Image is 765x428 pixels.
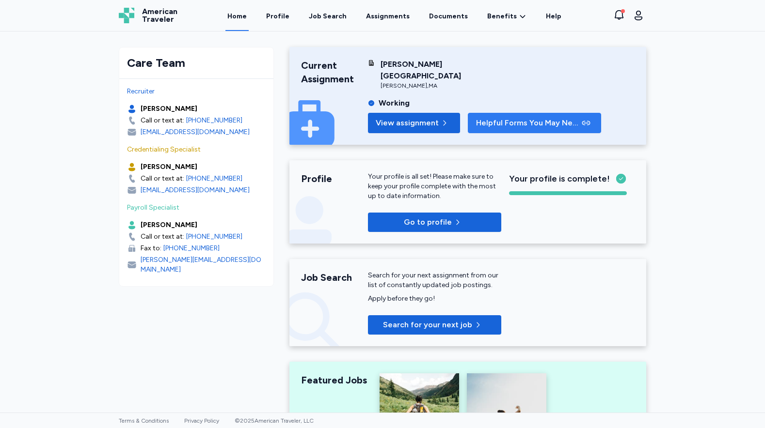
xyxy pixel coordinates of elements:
[487,12,517,21] span: Benefits
[368,271,501,290] div: Search for your next assignment from our list of constantly updated job postings.
[163,244,220,253] a: [PHONE_NUMBER]
[141,244,161,253] div: Fax to:
[186,232,242,242] a: [PHONE_NUMBER]
[368,315,501,335] button: Search for your next job
[141,185,250,195] div: [EMAIL_ADDRESS][DOMAIN_NAME]
[184,417,219,424] a: Privacy Policy
[376,117,439,129] span: View assignment
[379,97,410,109] div: Working
[404,216,452,228] span: Go to profile
[127,145,266,154] div: Credentialing Specialist
[127,87,266,96] div: Recruiter
[301,271,368,284] div: Job Search
[368,294,501,304] div: Apply before they go!
[301,373,368,387] div: Featured Jobs
[509,172,610,185] span: Your profile is complete!
[141,104,197,114] div: [PERSON_NAME]
[142,8,177,23] span: American Traveler
[127,203,266,213] div: Payroll Specialist
[119,8,134,23] img: Logo
[141,116,184,125] div: Call or text at:
[468,113,601,133] button: Helpful Forms You May Need
[301,59,368,86] div: Current Assignment
[141,232,184,242] div: Call or text at:
[309,12,347,21] div: Job Search
[368,113,460,133] button: View assignment
[119,417,169,424] a: Terms & Conditions
[487,12,526,21] a: Benefits
[141,220,197,230] div: [PERSON_NAME]
[467,373,546,426] img: Recently Added
[141,127,250,137] div: [EMAIL_ADDRESS][DOMAIN_NAME]
[381,82,501,90] div: [PERSON_NAME] , MA
[141,162,197,172] div: [PERSON_NAME]
[235,417,314,424] span: © 2025 American Traveler, LLC
[186,174,242,183] a: [PHONE_NUMBER]
[380,373,459,426] img: Highest Paying
[368,213,501,232] button: Go to profile
[225,1,249,31] a: Home
[141,174,184,183] div: Call or text at:
[141,255,266,275] div: [PERSON_NAME][EMAIL_ADDRESS][DOMAIN_NAME]
[381,59,501,82] div: [PERSON_NAME][GEOGRAPHIC_DATA]
[383,319,472,331] span: Search for your next job
[476,117,580,129] span: Helpful Forms You May Need
[301,172,368,185] div: Profile
[368,172,501,201] div: Your profile is all set! Please make sure to keep your profile complete with the most up to date ...
[127,55,266,71] div: Care Team
[186,116,242,125] a: [PHONE_NUMBER]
